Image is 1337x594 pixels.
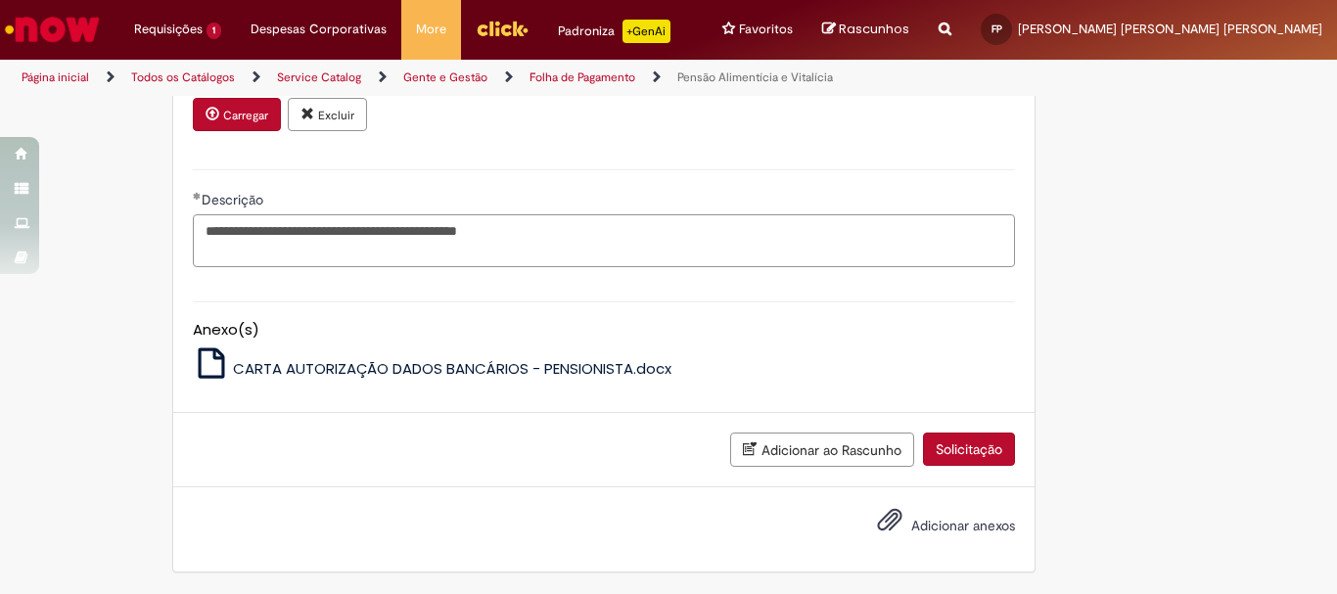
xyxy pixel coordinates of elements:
span: Descrição [202,191,267,208]
ul: Trilhas de página [15,60,877,96]
a: Pensão Alimentícia e Vitalícia [677,69,833,85]
h5: Anexo(s) [193,322,1015,339]
span: CARTA AUTORIZAÇÃO DADOS BANCÁRIOS - PENSIONISTA.docx [233,358,671,379]
textarea: Descrição [193,214,1015,267]
span: Favoritos [739,20,793,39]
p: +GenAi [622,20,670,43]
span: FP [991,23,1002,35]
img: click_logo_yellow_360x200.png [476,14,529,43]
button: Adicionar ao Rascunho [730,433,914,467]
div: Padroniza [558,20,670,43]
span: Requisições [134,20,203,39]
button: Adicionar anexos [872,502,907,547]
small: Carregar [223,108,268,123]
a: CARTA AUTORIZAÇÃO DADOS BANCÁRIOS - PENSIONISTA.docx [193,358,672,379]
span: More [416,20,446,39]
span: [PERSON_NAME] [PERSON_NAME] [PERSON_NAME] [1018,21,1322,37]
button: Excluir anexo d990889d-1a2b-42af-911b-2b3952ca8524.pdf [288,98,367,131]
span: 1 [207,23,221,39]
span: Adicionar anexos [911,517,1015,534]
span: Obrigatório Preenchido [193,192,202,200]
small: Excluir [318,108,354,123]
a: Folha de Pagamento [530,69,635,85]
a: Rascunhos [822,21,909,39]
span: Despesas Corporativas [251,20,387,39]
button: Solicitação [923,433,1015,466]
a: Todos os Catálogos [131,69,235,85]
a: Gente e Gestão [403,69,487,85]
button: Carregar anexo de Anexo Ofício Required [193,98,281,131]
a: Service Catalog [277,69,361,85]
img: ServiceNow [2,10,103,49]
a: Página inicial [22,69,89,85]
span: Rascunhos [839,20,909,38]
